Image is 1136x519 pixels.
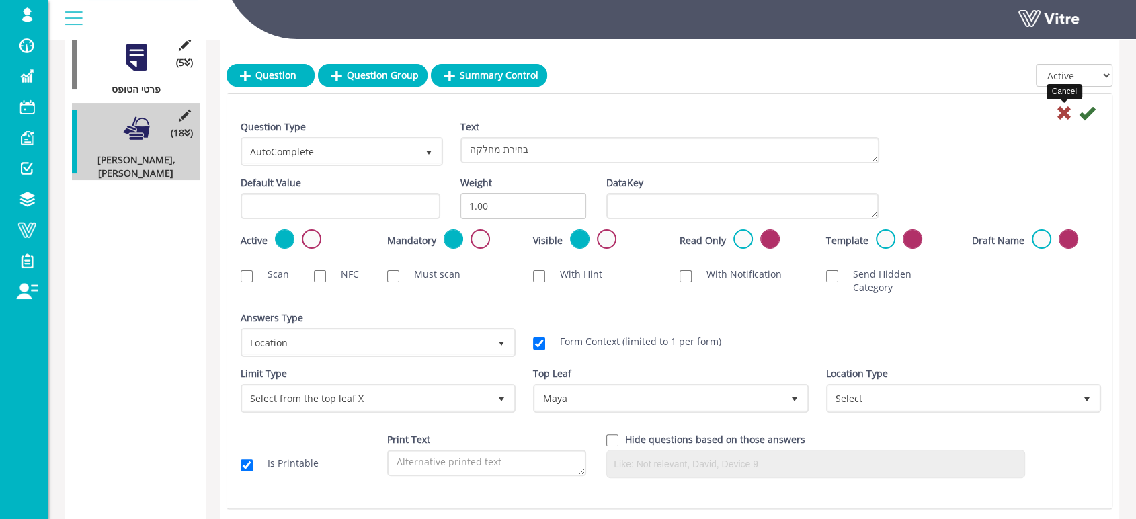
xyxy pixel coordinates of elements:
label: Template [826,234,868,247]
span: Maya [535,386,782,410]
input: With Notification [680,270,692,282]
span: select [782,386,807,410]
span: AutoComplete [243,139,417,163]
label: Limit Type [241,367,287,381]
span: select [417,139,441,163]
input: Send Hidden Category [826,270,838,282]
span: select [1075,386,1099,410]
label: Default Value [241,176,301,190]
label: Weight [460,176,492,190]
label: Is Printable [254,456,319,470]
label: NFC [327,268,359,281]
label: Active [241,234,268,247]
label: Scan [254,268,289,281]
input: NFC [314,270,326,282]
span: Select from the top leaf X [243,386,489,410]
label: Send Hidden Category [840,268,952,294]
span: (18 ) [171,126,193,140]
label: Answers Type [241,311,303,325]
input: Hide question based on answer [606,434,618,446]
div: Cancel [1047,84,1082,99]
label: Print Text [387,433,430,446]
label: Question Type [241,120,306,134]
span: select [489,330,514,354]
a: Summary Control [431,64,547,87]
span: Location [243,330,489,354]
input: With Hint [533,270,545,282]
label: With Hint [546,268,602,281]
a: Question Group [318,64,428,87]
span: select [489,386,514,410]
label: Text [460,120,479,134]
textarea: בחירת מחלקה [460,137,879,163]
div: פרטי הטופס [72,83,190,96]
label: Draft Name [972,234,1024,247]
span: Select [828,386,1075,410]
label: Must scan [401,268,460,281]
label: Mandatory [387,234,436,247]
label: Top Leaf [533,367,571,381]
label: DataKey [606,176,643,190]
a: Question [227,64,315,87]
label: Read Only [680,234,726,247]
label: With Notification [693,268,782,281]
div: [PERSON_NAME], [PERSON_NAME] [72,153,190,180]
span: (5 ) [176,56,193,69]
input: Is Printable [241,459,253,471]
input: Like: Not relevant, David, Device 9 [610,454,1021,474]
label: Hide questions based on those answers [625,433,805,446]
label: Location Type [826,367,888,381]
input: Form Context (limited to 1 per form) [533,337,545,350]
input: Must scan [387,270,399,282]
input: Scan [241,270,253,282]
label: Visible [533,234,563,247]
label: Form Context (limited to 1 per form) [546,335,721,348]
